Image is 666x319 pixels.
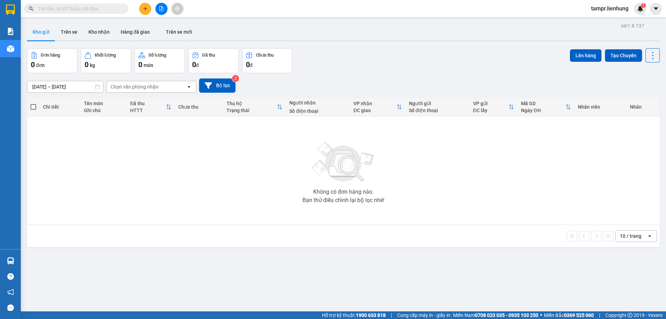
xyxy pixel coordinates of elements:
[242,48,292,73] button: Chưa thu0đ
[188,48,239,73] button: Đã thu0đ
[90,62,95,68] span: kg
[139,3,151,15] button: plus
[7,273,14,280] span: question-circle
[7,28,14,35] img: solution-icon
[246,60,250,69] span: 0
[135,48,185,73] button: Số lượng0món
[155,3,168,15] button: file-add
[144,62,153,68] span: món
[250,62,253,68] span: đ
[256,53,274,58] div: Chưa thu
[356,312,386,318] strong: 1900 633 818
[95,53,116,58] div: Khối lượng
[159,6,164,11] span: file-add
[620,233,641,240] div: 10 / trang
[7,289,14,295] span: notification
[38,5,120,12] input: Tìm tên, số ĐT hoặc mã đơn
[148,53,166,58] div: Số lượng
[43,104,77,110] div: Chi tiết
[223,98,286,116] th: Toggle SortBy
[475,312,538,318] strong: 0708 023 035 - 0935 103 250
[171,3,183,15] button: aim
[599,311,600,319] span: |
[84,108,123,113] div: Ghi chú
[409,101,466,106] div: Người gửi
[621,22,644,30] div: ver 1.8.137
[27,48,77,73] button: Đơn hàng0đơn
[641,3,646,8] sup: 1
[353,108,396,113] div: ĐC giao
[473,101,509,106] div: VP gửi
[650,3,662,15] button: caret-down
[31,60,35,69] span: 0
[192,60,196,69] span: 0
[115,24,155,40] button: Hàng đã giao
[55,24,83,40] button: Trên xe
[540,314,542,317] span: ⚪️
[630,104,656,110] div: Nhãn
[36,62,45,68] span: đơn
[578,104,623,110] div: Nhân viên
[647,233,652,239] svg: open
[84,101,123,106] div: Tên món
[166,29,192,35] span: Trên xe mới
[350,98,405,116] th: Toggle SortBy
[453,311,538,319] span: Miền Nam
[138,60,142,69] span: 0
[313,189,374,195] div: Không có đơn hàng nào.
[143,6,148,11] span: plus
[605,49,642,62] button: Tạo Chuyến
[227,101,277,106] div: Thu hộ
[309,138,378,186] img: svg+xml;base64,PHN2ZyBjbGFzcz0ibGlzdC1wbHVnX19zdmciIHhtbG5zPSJodHRwOi8vd3d3LnczLm9yZy8yMDAwL3N2Zy...
[196,62,199,68] span: đ
[391,311,392,319] span: |
[178,104,220,110] div: Chưa thu
[130,108,166,113] div: HTTT
[322,311,386,319] span: Hỗ trợ kỹ thuật:
[409,108,466,113] div: Số điện thoại
[397,311,451,319] span: Cung cấp máy in - giấy in:
[81,48,131,73] button: Khối lượng0kg
[41,53,60,58] div: Đơn hàng
[111,83,159,90] div: Chọn văn phòng nhận
[85,60,88,69] span: 0
[473,108,509,113] div: ĐC lấy
[175,6,180,11] span: aim
[227,108,277,113] div: Trạng thái
[202,53,215,58] div: Đã thu
[186,84,192,90] svg: open
[199,78,236,93] button: Bộ lọc
[7,45,14,52] img: warehouse-icon
[6,5,15,15] img: logo-vxr
[302,198,384,203] div: Bạn thử điều chỉnh lại bộ lọc nhé!
[289,100,347,106] div: Người nhận
[27,81,103,92] input: Select a date range.
[83,24,115,40] button: Kho nhận
[289,108,347,114] div: Số điện thoại
[521,101,565,106] div: Mã GD
[127,98,175,116] th: Toggle SortBy
[29,6,34,11] span: search
[544,311,594,319] span: Miền Bắc
[130,101,166,106] div: Đã thu
[642,3,644,8] span: 1
[470,98,518,116] th: Toggle SortBy
[232,75,239,82] sup: 2
[518,98,574,116] th: Toggle SortBy
[7,304,14,311] span: message
[353,101,396,106] div: VP nhận
[7,257,14,265] img: warehouse-icon
[627,313,632,318] span: copyright
[637,6,643,12] img: icon-new-feature
[653,6,659,12] span: caret-down
[521,108,565,113] div: Ngày ĐH
[570,49,601,62] button: Lên hàng
[586,4,634,13] span: tampr.lienhung
[564,312,594,318] strong: 0369 525 060
[27,24,55,40] button: Kho gửi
